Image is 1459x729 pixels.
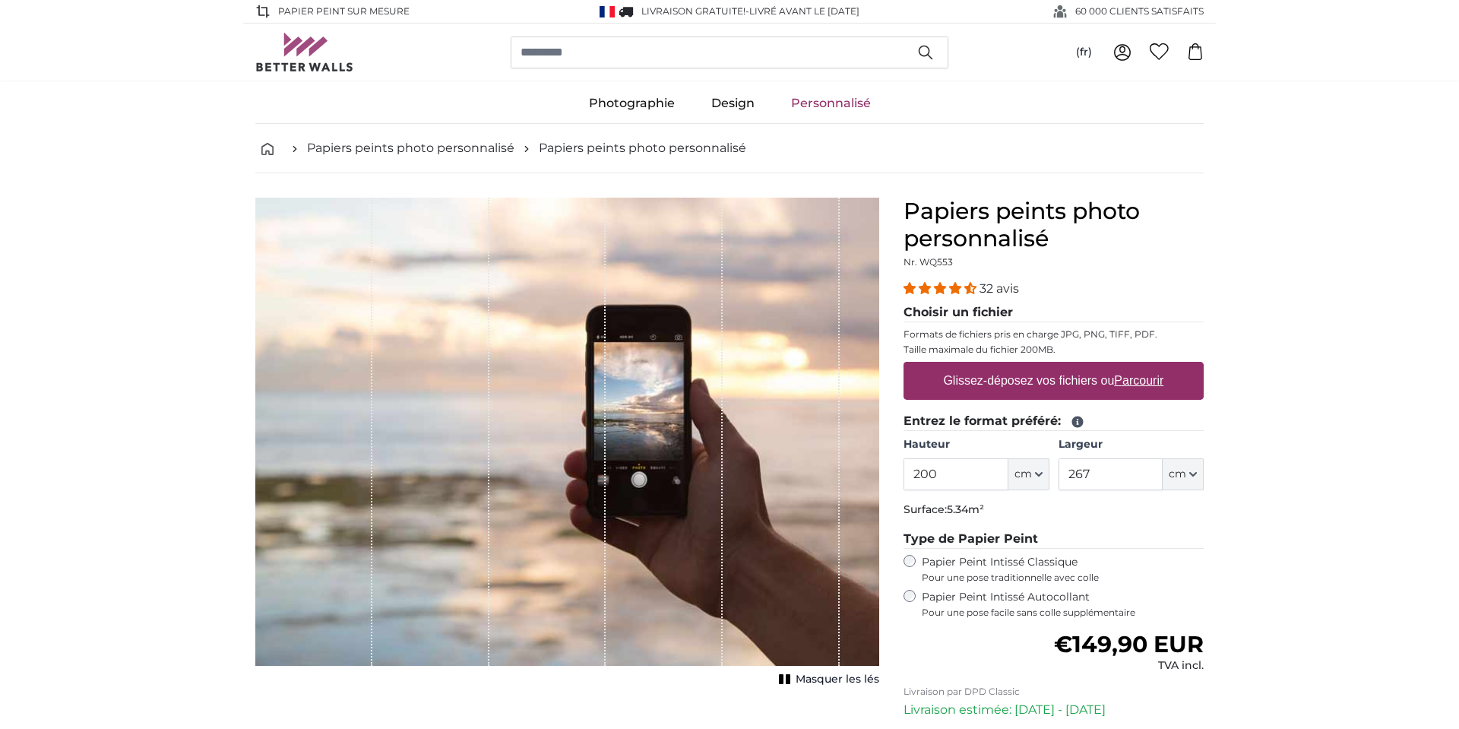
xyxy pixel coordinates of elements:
span: 4.31 stars [904,281,980,296]
a: Design [693,84,773,123]
button: cm [1163,458,1204,490]
span: Livré avant le [DATE] [749,5,859,17]
span: 60 000 CLIENTS SATISFAITS [1075,5,1204,18]
a: Photographie [571,84,693,123]
nav: breadcrumbs [255,124,1204,173]
label: Glissez-déposez vos fichiers ou [938,366,1170,396]
span: 32 avis [980,281,1019,296]
p: Formats de fichiers pris en charge JPG, PNG, TIFF, PDF. [904,328,1204,341]
a: Papiers peints photo personnalisé [307,139,514,157]
a: Personnalisé [773,84,889,123]
legend: Choisir un fichier [904,303,1204,322]
span: Masquer les lés [796,672,879,687]
p: Surface: [904,502,1204,518]
p: Taille maximale du fichier 200MB. [904,344,1204,356]
label: Largeur [1059,437,1204,452]
legend: Type de Papier Peint [904,530,1204,549]
span: cm [1169,467,1186,482]
span: Pour une pose traditionnelle avec colle [922,572,1204,584]
button: cm [1008,458,1049,490]
span: €149,90 EUR [1054,630,1204,658]
span: Pour une pose facile sans colle supplémentaire [922,607,1204,619]
button: Masquer les lés [774,669,879,690]
label: Papier Peint Intissé Classique [922,555,1204,584]
label: Hauteur [904,437,1049,452]
img: France [600,6,615,17]
div: 1 of 1 [255,198,879,690]
h1: Papiers peints photo personnalisé [904,198,1204,252]
p: Livraison par DPD Classic [904,686,1204,698]
label: Papier Peint Intissé Autocollant [922,590,1204,619]
span: cm [1014,467,1032,482]
span: - [745,5,859,17]
span: Livraison GRATUITE! [641,5,745,17]
u: Parcourir [1115,374,1164,387]
div: TVA incl. [1054,658,1204,674]
img: Betterwalls [255,33,354,71]
p: Livraison estimée: [DATE] - [DATE] [904,701,1204,719]
span: Papier peint sur mesure [278,5,410,18]
button: (fr) [1064,39,1104,66]
span: 5.34m² [947,502,984,516]
span: Nr. WQ553 [904,256,953,268]
legend: Entrez le format préféré: [904,412,1204,431]
a: Papiers peints photo personnalisé [539,139,746,157]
